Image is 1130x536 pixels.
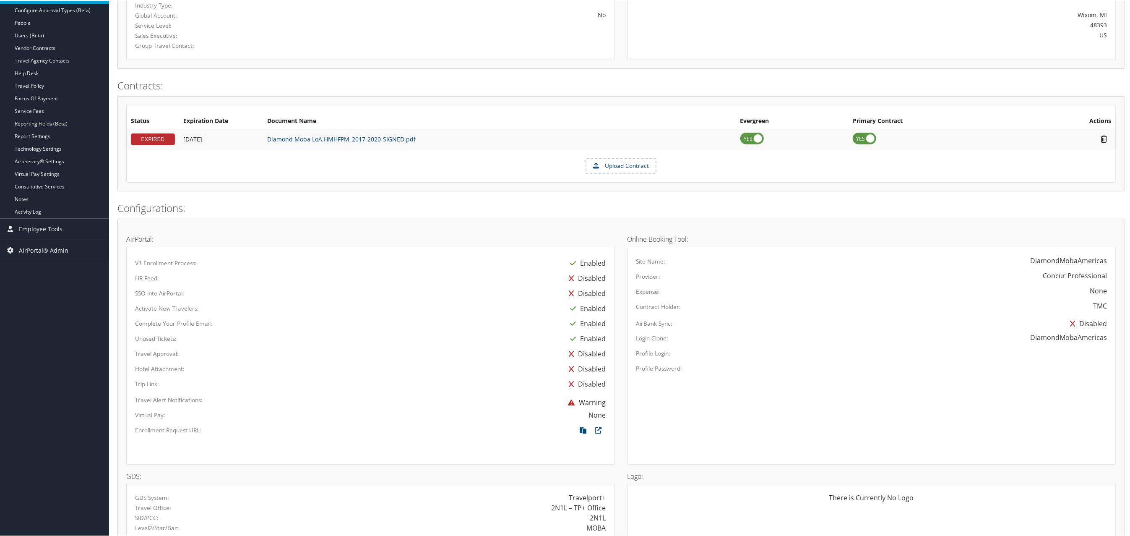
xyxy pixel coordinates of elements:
[135,513,159,521] label: SID/PCC:
[135,493,169,501] label: GDS System:
[564,397,606,406] span: Warning
[135,10,284,19] label: Global Account:
[135,364,185,372] label: Hotel Attachment:
[1093,300,1107,310] div: TMC
[636,319,673,327] label: AirBank Sync:
[736,113,849,128] th: Evergreen
[135,41,284,49] label: Group Travel Contact:
[565,285,606,300] div: Disabled
[135,349,179,357] label: Travel Approval:
[1066,315,1107,330] div: Disabled
[1030,332,1107,342] div: DiamondMobaAmericas
[552,502,606,512] div: 2N1L – TP+ Office
[590,512,606,522] div: 2N1L
[135,379,159,387] label: Trip Link:
[627,235,1116,242] h4: Online Booking Tool:
[636,348,671,357] label: Profile Login:
[569,492,606,502] div: Travelport+
[1090,285,1107,295] div: None
[566,315,606,330] div: Enabled
[135,523,179,531] label: Level2/Star/Bar:
[135,334,177,342] label: Unused Tickets:
[565,345,606,361] div: Disabled
[589,409,606,419] div: None
[587,522,606,532] div: MOBA
[135,303,199,312] label: Activate New Travelers:
[183,135,259,142] div: Add/Edit Date
[135,258,197,267] label: V3 Enrollment Process:
[566,330,606,345] div: Enabled
[131,133,175,144] div: EXPIRED
[126,472,615,479] h4: GDS:
[135,0,284,9] label: Industry Type:
[19,239,68,260] span: AirPortal® Admin
[1030,255,1107,265] div: DiamondMobaAmericas
[1024,113,1115,128] th: Actions
[849,113,1024,128] th: Primary Contract
[179,113,263,128] th: Expiration Date
[565,376,606,391] div: Disabled
[1043,270,1107,280] div: Concur Professional
[135,31,284,39] label: Sales Executive:
[636,256,666,265] label: Site Name:
[586,158,656,173] label: Upload Contract
[565,270,606,285] div: Disabled
[1096,134,1111,143] i: Remove Contract
[267,134,416,142] a: Diamond Moba LoA.HMHFPM_2017-2020-SIGNED.pdf
[636,287,660,295] label: Expense:
[135,288,184,297] label: SSO into AirPortal:
[135,273,159,282] label: HR Feed:
[126,235,615,242] h4: AirPortal:
[636,492,1107,509] div: There is Currently No Logo
[296,10,606,18] div: No
[757,20,1107,29] div: 48393
[135,503,171,511] label: Travel Office:
[127,113,179,128] th: Status
[135,319,212,327] label: Complete Your Profile Email:
[19,218,62,239] span: Employee Tools
[135,410,165,418] label: Virtual Pay:
[636,363,682,372] label: Profile Password:
[135,395,203,403] label: Travel Alert Notifications:
[565,361,606,376] div: Disabled
[636,272,661,280] label: Provider:
[183,134,202,142] span: [DATE]
[636,302,681,310] label: Contract Holder:
[627,472,1116,479] h4: Logo:
[757,10,1107,18] div: Wixom, MI
[117,200,1125,214] h2: Configurations:
[566,300,606,315] div: Enabled
[117,78,1125,92] h2: Contracts:
[636,333,669,342] label: Login Clone:
[566,255,606,270] div: Enabled
[135,425,201,434] label: Enrollment Request URL:
[263,113,736,128] th: Document Name
[757,30,1107,39] div: US
[135,21,284,29] label: Service Level:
